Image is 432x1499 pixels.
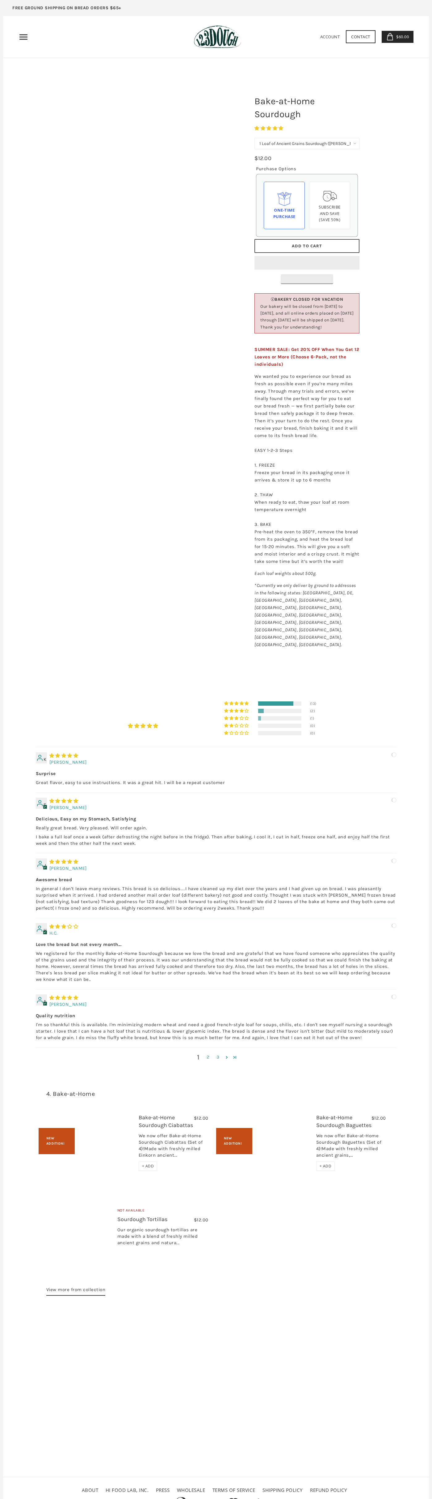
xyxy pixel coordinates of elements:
p: In general I don’t leave many reviews. This bread is so delicious…I have cleaned up my diet over ... [36,886,396,911]
div: New Addition! [216,1128,253,1154]
span: [PERSON_NAME] [49,1001,87,1007]
span: $12.00 [194,1115,208,1121]
nav: Primary [19,32,28,42]
b: Delicious, Easy on my Stomach, Satisfying [36,816,396,822]
div: We now offer Bake-at-Home Sourdough Baguettes (Set of 4)!Made with freshly milled ancient grains,... [316,1133,386,1162]
span: (Save 50%) [319,217,340,222]
span: $12.00 [371,1115,386,1121]
a: Account [320,34,340,39]
a: About [82,1487,99,1493]
div: + ADD [139,1162,157,1171]
b: Awesome bread [36,877,396,883]
div: (2) [310,709,317,713]
div: 81% (13) reviews with 5 star rating [224,701,250,706]
a: Page 2 [203,1054,213,1061]
b: BAKERY CLOSED FOR VACATION [275,297,343,302]
em: *Currently we only deliver by ground to addresses in the following states: [GEOGRAPHIC_DATA], DE,... [254,583,356,647]
p: Great flavor, easy to use instructions. It was a great hit. I will be a repeat customer [36,779,396,786]
a: Terms of service [212,1487,255,1493]
a: $60.00 [382,31,414,43]
a: HI FOOD LAB, INC. [106,1487,149,1493]
p: I bake a full loaf once a week (after defrosting the night before in the fridge). Then after baki... [36,834,396,847]
div: Our organic sourdough tortillas are made with a blend of freshly milled ancient grains and natura... [117,1227,208,1249]
span: $60.00 [395,34,409,39]
p: We wanted you to experience our bread as fresh as possible even if you’re many miles away. Throug... [254,373,359,565]
span: Subscribe and save [319,204,341,216]
span: + ADD [142,1163,154,1169]
div: (13) [310,701,317,706]
div: A [36,994,47,1006]
a: Refund policy [310,1487,347,1493]
a: View more from collection [46,1286,106,1296]
div: $12.00 [254,154,271,163]
b: Love the bread but not every month... [36,941,396,948]
div: 13% (2) reviews with 4 star rating [224,709,250,713]
a: Sourdough Tortillas [46,1186,110,1270]
span: [PERSON_NAME] [49,759,87,765]
b: Quality nutrition [36,1013,396,1019]
span: 3 star review [49,924,78,929]
a: Bake-at-Home Sourdough [17,89,230,218]
a: Page 3 [213,1054,223,1061]
div: S [36,798,47,809]
div: Our bakery will be closed from [DATE] to [DATE], and all online orders placed on [DATE] through [... [260,303,354,331]
span: Add to Cart [292,243,322,249]
a: 4. Bake-at-Home [46,1090,95,1097]
b: Surprise [36,770,396,777]
p: We registered for the monthly Bake-at-Home Sourdough because we love the bread and are grateful t... [36,950,396,983]
a: Bake-at-Home Sourdough Baguettes [260,1118,308,1167]
a: Bake-at-Home Sourdough Ciabattas [82,1127,131,1158]
a: Shipping Policy [262,1487,303,1493]
h1: Bake-at-Home Sourdough [250,92,364,124]
a: Bake-at-Home Sourdough Ciabattas [139,1114,193,1129]
p: Really great bread. Very pleased. Will order again. [36,825,396,831]
div: Not Available [117,1208,208,1216]
span: 5 star review [49,798,78,804]
span: 5 star review [49,753,78,758]
div: Average rating is 4.75 stars [89,722,197,729]
span: 5 star review [49,859,78,865]
span: H.C. [49,930,58,936]
span: [PERSON_NAME] [49,805,87,810]
div: J [36,858,47,869]
img: 123Dough Bakery [194,25,241,48]
div: (1) [310,716,317,721]
div: One-time Purchase [269,207,300,220]
p: I'm so thankful this is available. I'm minimizing modern wheat and need a good french-style loaf ... [36,1022,396,1041]
span: + ADD [320,1163,332,1169]
p: FREE GROUND SHIPPING ON BREAD ORDERS $65+ [12,5,121,11]
span: [PERSON_NAME] [49,865,87,871]
a: Sourdough Tortillas [117,1216,167,1223]
a: Page 4 [231,1054,239,1061]
ul: Secondary [80,1485,352,1496]
div: 6% (1) reviews with 3 star rating [224,716,250,721]
span: 4.75 stars [254,126,285,131]
button: Add to Cart [254,239,359,253]
a: Wholesale [177,1487,205,1493]
strong: SUMMER SALE: Get 20% OFF When You Get 12 Loaves or More (Choose 6-Pack, not the individuals) [254,347,359,367]
a: Bake-at-Home Sourdough Baguettes [316,1114,371,1129]
div: H [36,923,47,934]
div: + ADD [316,1162,335,1171]
a: FREE GROUND SHIPPING ON BREAD ORDERS $65+ [3,3,131,16]
div: K [36,752,47,763]
span: 5 star review [49,995,78,1001]
a: Contact [346,30,375,43]
img: info.png [271,297,275,301]
div: We now offer Bake-at-Home Sourdough Ciabattas (Set of 4)!Made with freshly milled Einkorn ancient... [139,1133,208,1162]
div: New Addition! [39,1128,75,1154]
legend: Purchase Options [256,165,296,172]
em: Each loaf weights about 500g. [254,571,317,576]
a: Press [156,1487,170,1493]
span: $12.00 [194,1217,208,1223]
a: Page 2 [223,1054,231,1061]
